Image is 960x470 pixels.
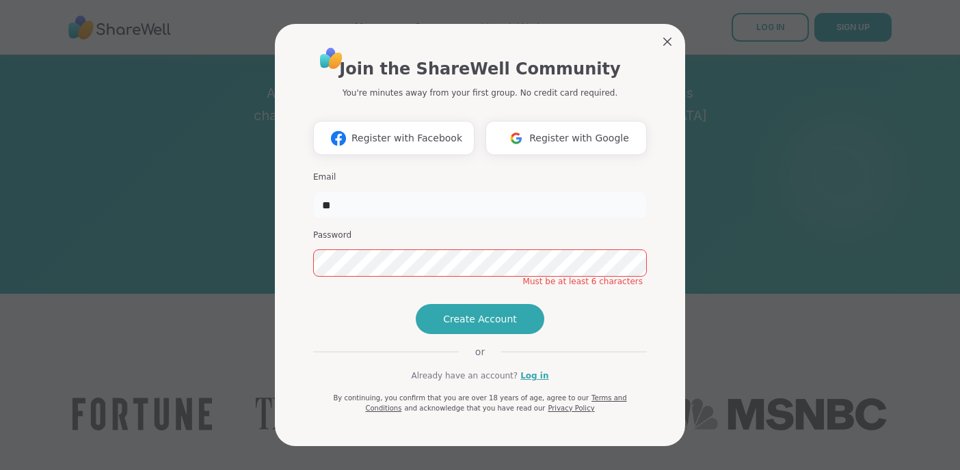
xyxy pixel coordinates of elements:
a: Terms and Conditions [365,394,626,412]
a: Log in [520,370,548,382]
span: or [459,345,501,359]
span: and acknowledge that you have read our [404,404,545,412]
button: Create Account [416,304,544,334]
img: ShareWell Logo [316,43,347,74]
a: Privacy Policy [548,404,594,412]
span: Create Account [443,312,517,326]
span: Must be at least 6 characters [523,276,643,287]
img: ShareWell Logomark [325,126,351,151]
p: You're minutes away from your first group. No credit card required. [343,87,617,99]
h1: Join the ShareWell Community [339,57,620,81]
button: Register with Google [485,121,647,155]
span: Already have an account? [411,370,518,382]
button: Register with Facebook [313,121,475,155]
span: Register with Facebook [351,131,462,146]
h3: Email [313,171,647,183]
span: By continuing, you confirm that you are over 18 years of age, agree to our [333,394,589,402]
span: Register with Google [529,131,629,146]
h3: Password [313,230,647,241]
img: ShareWell Logomark [503,126,529,151]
